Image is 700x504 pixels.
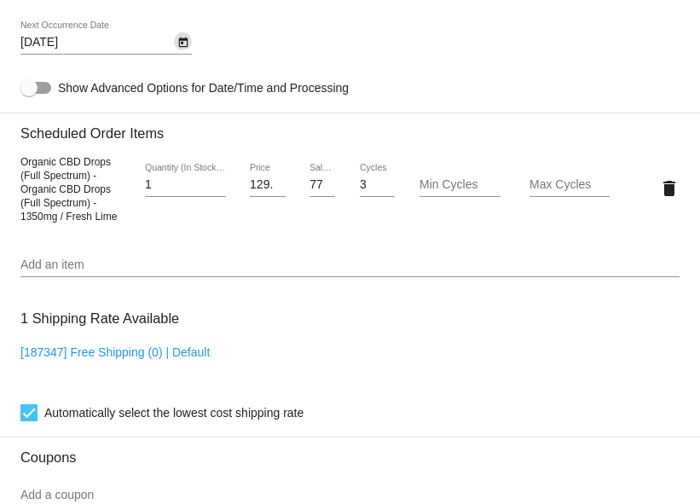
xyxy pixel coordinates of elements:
input: Add a coupon [20,489,680,502]
input: Quantity (In Stock: 985) [145,178,226,192]
span: Show Advanced Options for Date/Time and Processing [58,79,349,96]
input: Min Cycles [419,178,500,192]
button: Open calendar [174,32,192,50]
h3: 1 Shipping Rate Available [20,300,179,337]
span: Automatically select the lowest cost shipping rate [44,403,304,423]
mat-icon: delete [659,178,680,199]
a: [187347] Free Shipping (0) | Default [20,345,210,359]
input: Add an item [20,258,680,272]
h3: Coupons [20,437,680,466]
input: Max Cycles [529,178,610,192]
span: Organic CBD Drops (Full Spectrum) - Organic CBD Drops (Full Spectrum) - 1350mg / Fresh Lime [20,156,117,223]
input: Sale Price [310,178,335,192]
input: Next Occurrence Date [20,36,174,49]
input: Price [250,178,286,192]
input: Cycles [360,178,396,192]
h3: Scheduled Order Items [20,113,680,142]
